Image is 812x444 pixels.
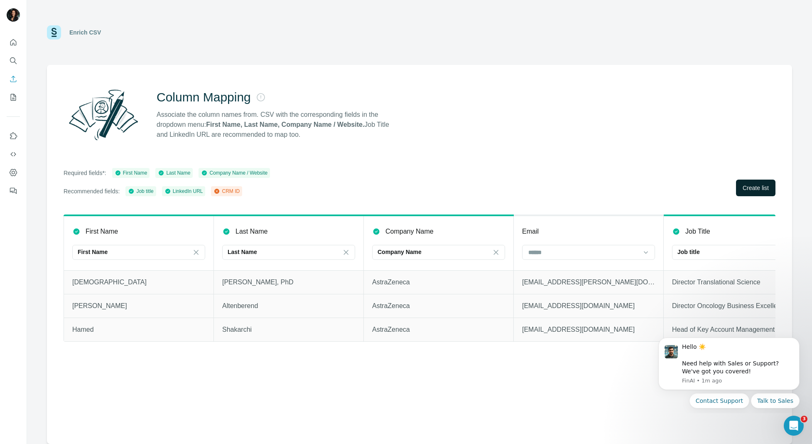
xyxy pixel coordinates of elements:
div: Company Name / Website [201,169,267,177]
div: LinkedIn URL [164,187,203,195]
button: Search [7,53,20,68]
p: Hamed [72,325,205,335]
p: AstraZeneca [372,325,505,335]
p: Job Title [685,227,710,237]
button: Use Surfe on LinkedIn [7,128,20,143]
p: Last Name [228,248,257,256]
p: Job title [677,248,700,256]
button: Feedback [7,183,20,198]
p: Company Name [378,248,422,256]
p: Company Name [385,227,434,237]
button: Create list [736,180,775,196]
p: [EMAIL_ADDRESS][PERSON_NAME][DOMAIN_NAME] [522,277,655,287]
p: Altenberend [222,301,355,311]
div: First Name [115,169,147,177]
div: Job title [128,187,153,195]
div: CRM ID [213,187,240,195]
p: Director Translational Science [672,277,805,287]
h2: Column Mapping [157,90,251,105]
img: Surfe Logo [47,25,61,39]
p: Shakarchi [222,325,355,335]
p: Director Oncology Business Excellence [672,301,805,311]
div: Last Name [158,169,190,177]
p: [PERSON_NAME] [72,301,205,311]
p: AstraZeneca [372,277,505,287]
p: Last Name [236,227,267,237]
span: 3 [801,416,807,422]
p: AstraZeneca [372,301,505,311]
div: Enrich CSV [69,28,101,37]
button: Dashboard [7,165,20,180]
p: First Name [86,227,118,237]
iframe: Intercom notifications message [646,330,812,413]
p: Email [522,227,539,237]
p: Head of Key Account Management Oncology [672,325,805,335]
img: Surfe Illustration - Column Mapping [64,85,143,145]
strong: First Name, Last Name, Company Name / Website. [206,121,364,128]
button: Use Surfe API [7,147,20,162]
p: [PERSON_NAME], PhD [222,277,355,287]
button: My lists [7,90,20,105]
p: Recommended fields: [64,187,120,195]
p: [EMAIL_ADDRESS][DOMAIN_NAME] [522,325,655,335]
p: First Name [78,248,108,256]
p: [EMAIL_ADDRESS][DOMAIN_NAME] [522,301,655,311]
img: Avatar [7,8,20,22]
span: Create list [743,184,769,192]
button: Quick start [7,35,20,50]
p: Associate the column names from. CSV with the corresponding fields in the dropdown menu: Job Titl... [157,110,397,140]
p: [DEMOGRAPHIC_DATA] [72,277,205,287]
p: Required fields*: [64,169,106,177]
button: Enrich CSV [7,72,20,86]
iframe: Intercom live chat [784,416,804,436]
